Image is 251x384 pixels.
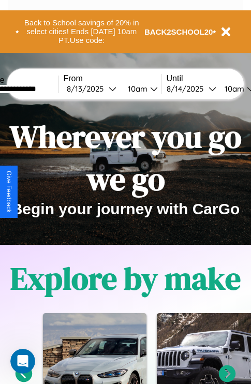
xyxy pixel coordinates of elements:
[19,16,144,48] button: Back to School savings of 20% in select cities! Ends [DATE] 10am PT.Use code:
[67,84,109,94] div: 8 / 13 / 2025
[167,84,209,94] div: 8 / 14 / 2025
[123,84,150,94] div: 10am
[64,74,161,83] label: From
[144,27,213,36] b: BACK2SCHOOL20
[10,349,35,374] iframe: Intercom live chat
[219,84,247,94] div: 10am
[10,257,241,300] h1: Explore by make
[64,83,120,94] button: 8/13/2025
[5,171,12,213] div: Give Feedback
[120,83,161,94] button: 10am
